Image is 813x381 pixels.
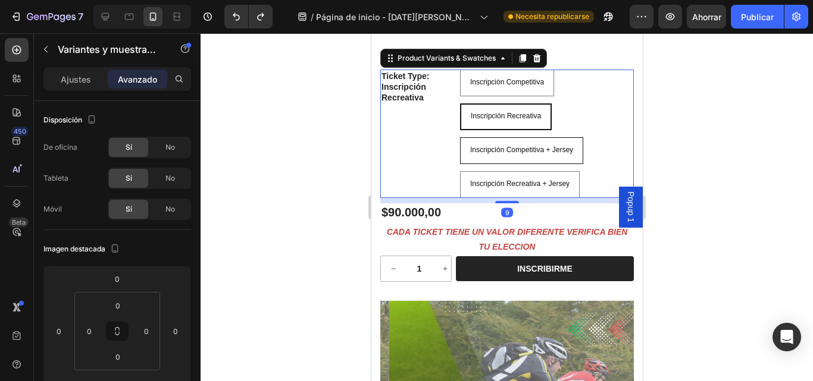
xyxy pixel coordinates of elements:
font: / [311,12,314,22]
font: Ahorrar [692,12,721,22]
input: 0 píxeles [106,297,130,314]
font: Imagen destacada [43,244,105,253]
font: 450 [14,127,26,136]
font: Publicar [741,12,774,22]
font: No [165,174,175,182]
div: Abrir Intercom Messenger [773,323,801,351]
input: 0 [50,322,68,340]
font: Página de inicio - [DATE][PERSON_NAME] 23:41:14 [316,12,470,34]
iframe: Área de diseño [371,33,643,381]
font: Tableta [43,174,68,182]
font: No [165,204,175,213]
input: 0 [167,322,185,340]
font: Beta [12,218,26,226]
font: Móvil [43,204,62,213]
font: 7 [78,11,83,23]
font: Sí [126,174,132,182]
input: 0 píxeles [106,348,130,366]
p: Variantes y muestras de productos [58,42,159,56]
font: No [165,143,175,152]
font: Sí [126,143,132,152]
button: Ahorrar [687,5,726,29]
font: Disposición [43,115,82,124]
font: Variantes y muestras de productos [58,43,215,55]
font: Ajustes [61,74,91,84]
button: Publicar [731,5,784,29]
input: 0 [105,270,129,288]
font: De oficina [43,143,77,152]
input: 0 píxeles [80,322,98,340]
input: 0 píxeles [137,322,155,340]
div: Deshacer/Rehacer [224,5,273,29]
font: Necesita republicarse [515,12,589,21]
font: Sí [126,204,132,213]
button: 7 [5,5,89,29]
font: Avanzado [118,74,157,84]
